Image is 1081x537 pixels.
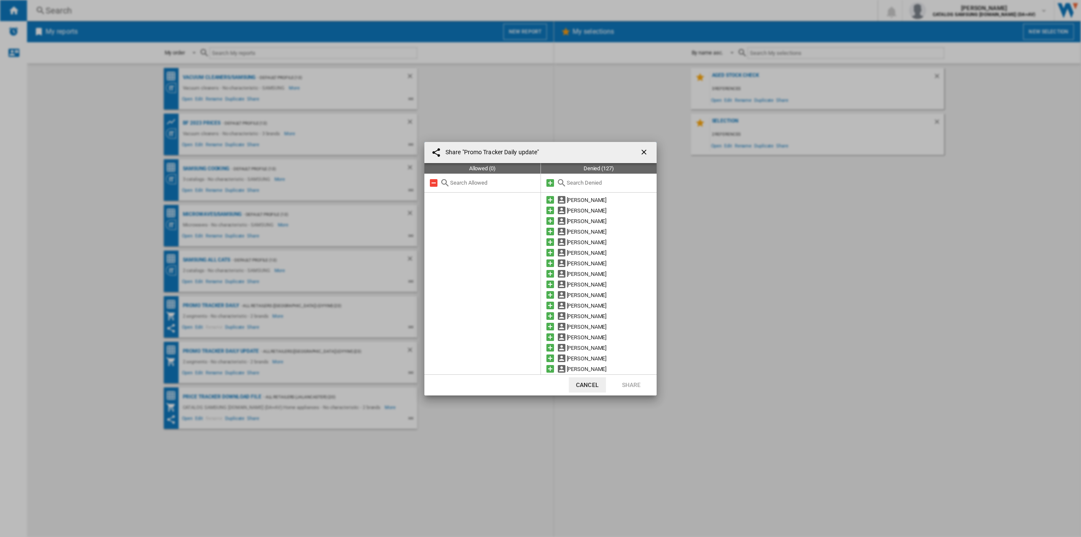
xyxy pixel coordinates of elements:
div: [PERSON_NAME] [567,300,657,311]
h4: Share "Promo Tracker Daily update" [441,148,539,157]
div: [PERSON_NAME] [567,353,657,364]
button: Cancel [569,377,606,393]
div: [PERSON_NAME] [567,322,657,332]
div: [PERSON_NAME] [567,216,657,226]
div: Allowed (0) [424,163,540,174]
ng-md-icon: getI18NText('BUTTONS.CLOSE_DIALOG') [640,148,650,158]
div: [PERSON_NAME] [567,332,657,343]
div: [PERSON_NAME] [567,258,657,269]
div: Denied (127) [541,163,657,174]
input: Search Allowed [450,180,536,186]
div: [PERSON_NAME] [567,364,657,374]
div: [PERSON_NAME] [567,205,657,216]
div: [PERSON_NAME] [567,269,657,279]
div: [PERSON_NAME] [567,237,657,248]
div: [PERSON_NAME] [567,195,657,205]
md-icon: Add all [545,178,555,188]
md-icon: Remove all [429,178,439,188]
div: [PERSON_NAME] [567,279,657,290]
div: [PERSON_NAME] [567,311,657,322]
button: getI18NText('BUTTONS.CLOSE_DIALOG') [636,144,653,161]
div: [PERSON_NAME] [567,226,657,237]
div: [PERSON_NAME] [567,248,657,258]
button: Share [613,377,650,393]
div: [PERSON_NAME] [567,343,657,353]
input: Search Denied [567,180,653,186]
div: [PERSON_NAME] [567,290,657,300]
